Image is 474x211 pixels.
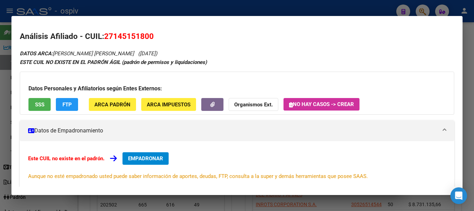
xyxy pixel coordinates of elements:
[28,98,51,111] button: SSS
[35,102,44,108] span: SSS
[104,32,154,41] span: 27145151800
[283,98,359,111] button: No hay casos -> Crear
[89,98,136,111] button: ARCA Padrón
[56,98,78,111] button: FTP
[138,50,157,57] span: ([DATE])
[94,102,130,108] span: ARCA Padrón
[128,155,163,162] span: EMPADRONAR
[122,152,169,165] button: EMPADRONAR
[289,101,354,107] span: No hay casos -> Crear
[20,31,454,42] h2: Análisis Afiliado - CUIL:
[20,59,207,65] strong: ESTE CUIL NO EXISTE EN EL PADRÓN ÁGIL (padrón de permisos y liquidaciones)
[28,84,446,93] h3: Datos Personales y Afiliatorios según Entes Externos:
[147,102,191,108] span: ARCA Impuestos
[229,98,278,111] button: Organismos Ext.
[141,98,196,111] button: ARCA Impuestos
[28,127,438,135] mat-panel-title: Datos de Empadronamiento
[28,173,368,179] span: Aunque no esté empadronado usted puede saber información de aportes, deudas, FTP, consulta a la s...
[450,187,467,204] div: Open Intercom Messenger
[234,102,273,108] strong: Organismos Ext.
[62,102,72,108] span: FTP
[20,50,134,57] span: [PERSON_NAME] [PERSON_NAME]
[20,50,53,57] strong: DATOS ARCA:
[28,155,104,162] strong: Este CUIL no existe en el padrón.
[20,141,454,191] div: Datos de Empadronamiento
[20,120,454,141] mat-expansion-panel-header: Datos de Empadronamiento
